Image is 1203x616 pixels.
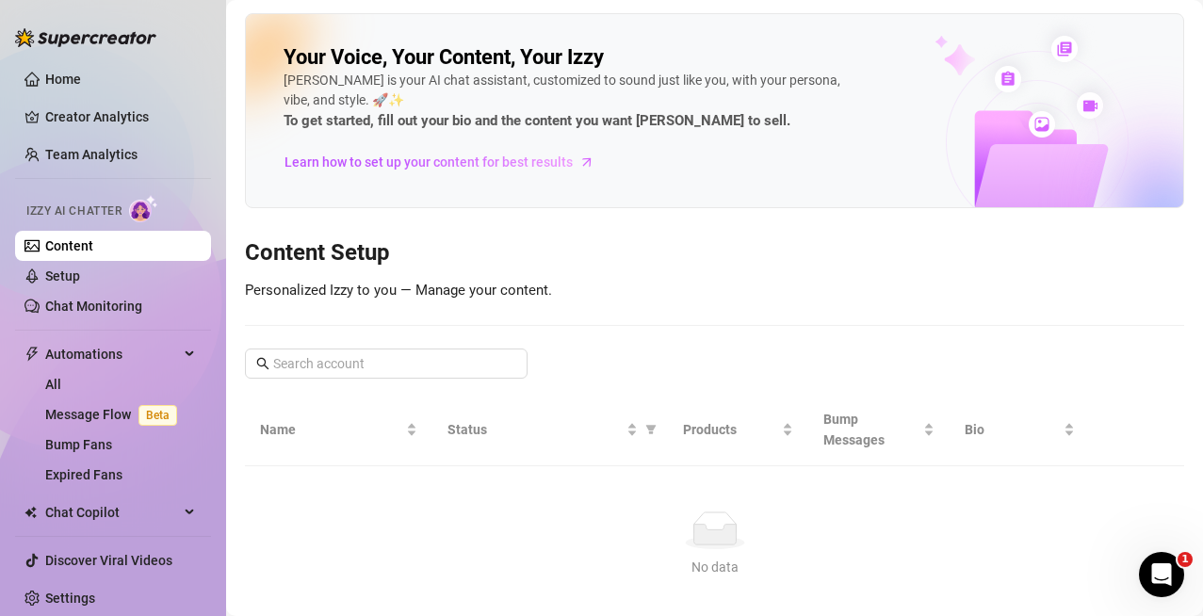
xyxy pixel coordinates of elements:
img: ai-chatter-content-library-cLFOSyPT.png [891,15,1183,207]
span: Name [260,419,402,440]
span: filter [645,424,657,435]
a: Creator Analytics [45,102,196,132]
span: search [256,357,269,370]
img: logo-BBDzfeDw.svg [15,28,156,47]
a: Settings [45,591,95,606]
th: Name [245,394,432,466]
a: Message FlowBeta [45,407,185,422]
a: Setup [45,268,80,284]
span: thunderbolt [24,347,40,362]
span: arrow-right [577,153,596,171]
h2: Your Voice, Your Content, Your Izzy [284,44,604,71]
span: Products [683,419,779,440]
img: Chat Copilot [24,506,37,519]
iframe: Intercom live chat [1139,552,1184,597]
a: Home [45,72,81,87]
span: Bump Messages [823,409,919,450]
img: AI Chatter [129,195,158,222]
a: Bump Fans [45,437,112,452]
div: [PERSON_NAME] is your AI chat assistant, customized to sound just like you, with your persona, vi... [284,71,849,133]
span: Chat Copilot [45,497,179,527]
span: Status [447,419,622,440]
th: Status [432,394,667,466]
span: Bio [965,419,1061,440]
a: Chat Monitoring [45,299,142,314]
span: Beta [138,405,177,426]
strong: To get started, fill out your bio and the content you want [PERSON_NAME] to sell. [284,112,790,129]
a: Expired Fans [45,467,122,482]
a: Team Analytics [45,147,138,162]
a: Learn how to set up your content for best results [284,147,609,177]
span: filter [642,415,660,444]
input: Search account [273,353,501,374]
span: 1 [1178,552,1193,567]
a: Discover Viral Videos [45,553,172,568]
div: No data [268,557,1162,577]
th: Bio [950,394,1091,466]
span: Izzy AI Chatter [26,203,122,220]
span: Learn how to set up your content for best results [284,152,573,172]
a: Content [45,238,93,253]
a: All [45,377,61,392]
th: Bump Messages [808,394,950,466]
th: Products [668,394,809,466]
span: Personalized Izzy to you — Manage your content. [245,282,552,299]
span: Automations [45,339,179,369]
h3: Content Setup [245,238,1184,268]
